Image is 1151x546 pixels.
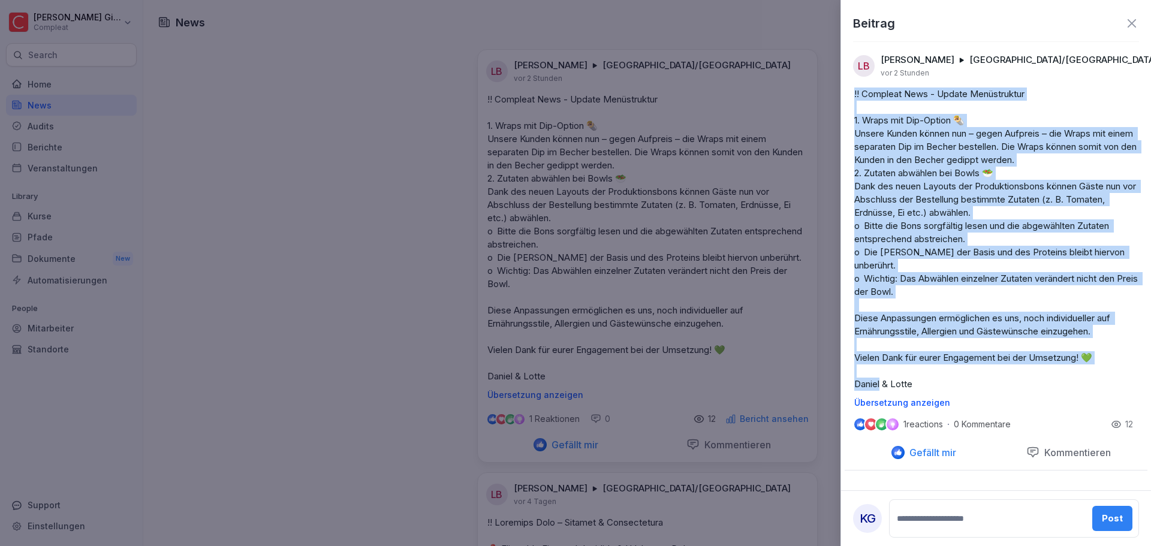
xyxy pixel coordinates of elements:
p: 0 Kommentare [954,420,1020,429]
p: 12 [1125,418,1133,430]
div: Post [1102,512,1123,525]
p: Beitrag [853,14,895,32]
p: [PERSON_NAME] [881,54,954,66]
button: Post [1092,506,1132,531]
div: LB [853,55,875,77]
p: vor 2 Stunden [881,68,929,78]
p: !! Compleat News - Update Menüstruktur 1. Wraps mit Dip-Option 🌯 Unsere Kunden können nun – gegen... [854,88,1138,391]
p: Gefällt mir [905,447,956,458]
p: Übersetzung anzeigen [854,398,1138,408]
div: KG [853,504,882,533]
p: Kommentieren [1039,447,1111,458]
p: 1 reactions [903,420,943,429]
